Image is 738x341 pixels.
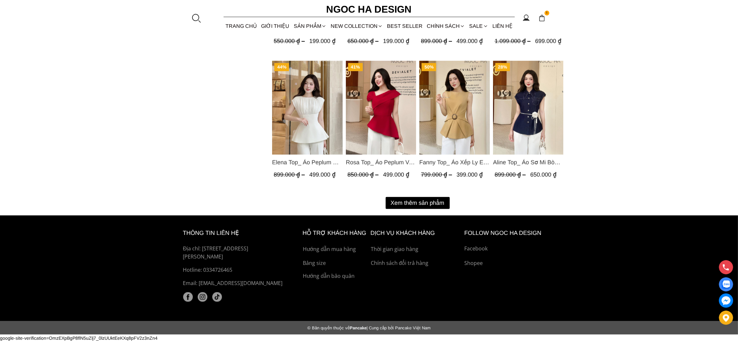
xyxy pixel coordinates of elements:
[292,17,328,35] div: SẢN PHẨM
[347,38,380,44] span: 650.000 ₫
[419,158,490,167] span: Fanny Top_ Áo Xếp Ly Eo Sát Nách Màu Bee A1068
[346,158,416,167] span: Rosa Top_ Áo Peplum Vai Lệch Xếp Ly Màu Đỏ A1064
[183,279,288,288] p: Email: [EMAIL_ADDRESS][DOMAIN_NAME]
[347,171,380,178] span: 850.000 ₫
[465,228,555,238] h6: Follow ngoc ha Design
[303,272,368,280] a: Hướng dẫn bảo quản
[457,38,483,44] span: 499.000 ₫
[419,61,490,155] img: Fanny Top_ Áo Xếp Ly Eo Sát Nách Màu Bee A1068
[419,158,490,167] a: Link to Fanny Top_ Áo Xếp Ly Eo Sát Nách Màu Bee A1068
[371,259,461,268] a: Chính sách đổi trả hàng
[493,61,563,155] a: Product image - Aline Top_ Áo Sơ Mi Bò Lụa Rớt Vai A1070
[346,61,416,155] a: Product image - Rosa Top_ Áo Peplum Vai Lệch Xếp Ly Màu Đỏ A1064
[328,17,385,35] a: NEW COLLECTION
[493,61,563,155] img: Aline Top_ Áo Sơ Mi Bò Lụa Rớt Vai A1070
[307,325,350,330] span: © Bản quyền thuộc về
[719,293,733,308] a: messenger
[383,38,409,44] span: 199.000 ₫
[183,266,288,274] a: Hotline: 0334726465
[425,17,467,35] div: Chính sách
[177,325,561,330] div: Pancake
[272,158,343,167] span: Elena Top_ Áo Peplum Cổ Nhún Màu Trắng A1066
[272,158,343,167] a: Link to Elena Top_ Áo Peplum Cổ Nhún Màu Trắng A1066
[385,17,425,35] a: BEST SELLER
[224,17,259,35] a: TRANG CHỦ
[467,17,490,35] a: SALE
[303,228,368,238] h6: hỗ trợ khách hàng
[259,17,292,35] a: GIỚI THIỆU
[722,280,730,289] img: Display image
[490,17,514,35] a: LIÊN HỆ
[346,61,416,155] img: Rosa Top_ Áo Peplum Vai Lệch Xếp Ly Màu Đỏ A1064
[272,61,343,155] img: Elena Top_ Áo Peplum Cổ Nhún Màu Trắng A1066
[303,259,368,268] a: Bảng size
[383,171,409,178] span: 499.000 ₫
[367,325,431,330] span: | Cung cấp bởi Pancake Việt Nam
[494,38,532,44] span: 1.099.000 ₫
[493,158,563,167] span: Aline Top_ Áo Sơ Mi Bò Lụa Rớt Vai A1070
[371,245,461,254] a: Thời gian giao hàng
[272,61,343,155] a: Product image - Elena Top_ Áo Peplum Cổ Nhún Màu Trắng A1066
[494,171,527,178] span: 899.000 ₫
[421,38,454,44] span: 899.000 ₫
[421,171,454,178] span: 799.000 ₫
[274,171,306,178] span: 899.000 ₫
[274,38,306,44] span: 550.000 ₫
[198,292,207,302] img: instagram
[346,158,416,167] a: Link to Rosa Top_ Áo Peplum Vai Lệch Xếp Ly Màu Đỏ A1064
[465,245,555,253] a: Facebook
[538,15,545,22] img: img-CART-ICON-ksit0nf1
[309,171,336,178] span: 499.000 ₫
[371,228,461,238] h6: Dịch vụ khách hàng
[493,158,563,167] a: Link to Aline Top_ Áo Sơ Mi Bò Lụa Rớt Vai A1070
[719,277,733,291] a: Display image
[183,245,288,261] p: Địa chỉ: [STREET_ADDRESS][PERSON_NAME]
[183,292,193,302] a: facebook (1)
[309,38,336,44] span: 199.000 ₫
[535,38,561,44] span: 699.000 ₫
[545,11,550,16] span: 1
[465,259,555,268] a: Shopee
[303,245,368,254] a: Hướng dẫn mua hàng
[212,292,222,302] a: tiktok
[321,2,418,17] a: Ngoc Ha Design
[419,61,490,155] a: Product image - Fanny Top_ Áo Xếp Ly Eo Sát Nách Màu Bee A1068
[183,228,288,238] h6: thông tin liên hệ
[457,171,483,178] span: 399.000 ₫
[530,171,556,178] span: 650.000 ₫
[386,197,450,209] button: Xem thêm sản phẩm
